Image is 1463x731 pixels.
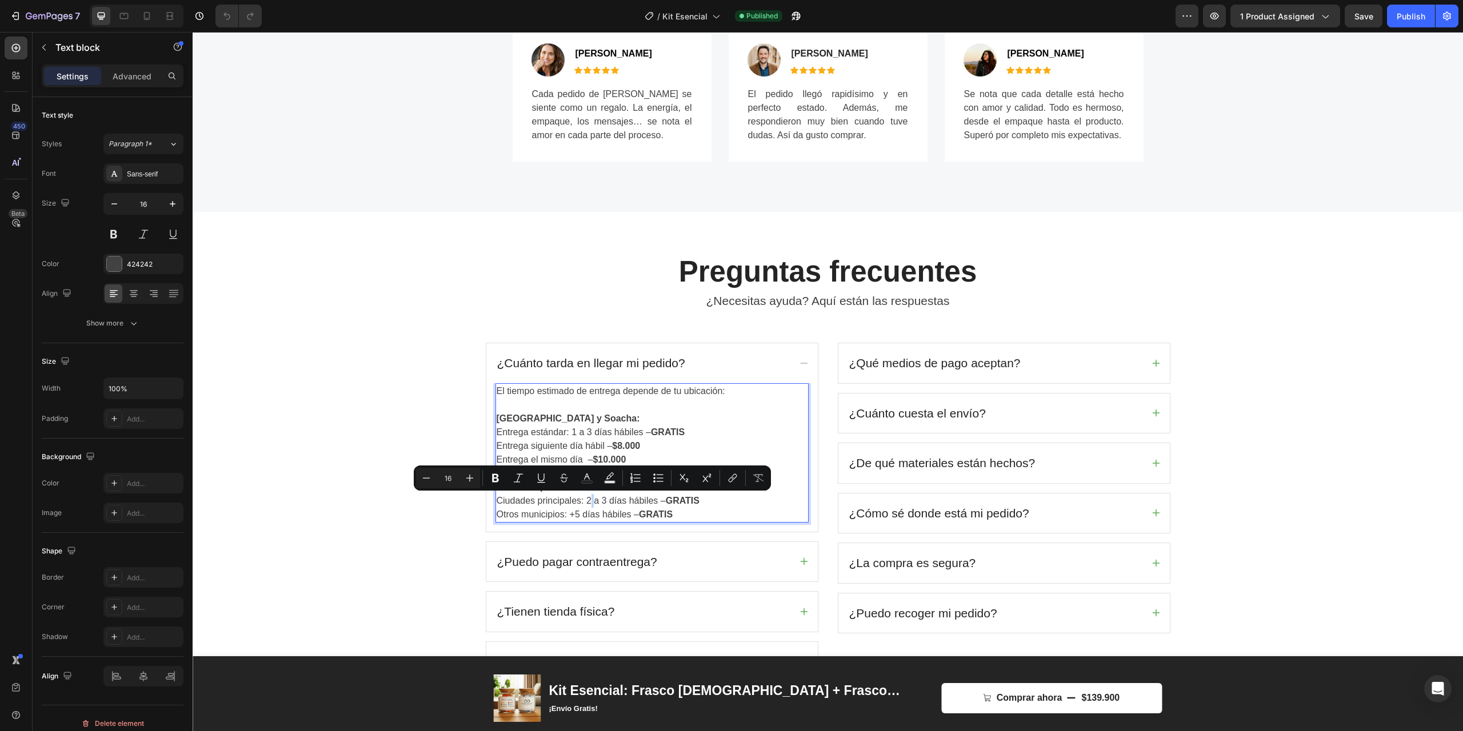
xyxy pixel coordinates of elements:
[304,352,615,366] p: El tiempo estimado de entrega depende de tu ubicación:
[304,393,615,407] p: Entrega estándar: 1 a 3 días hábiles –
[127,573,181,583] div: Add...
[657,422,843,440] p: ¿De qué materiales están hechos?
[104,378,183,399] input: Auto
[657,322,828,340] p: ¿Qué medios de pago aceptan?
[57,70,89,82] p: Settings
[304,450,369,460] strong: Resto del país:
[657,572,805,591] p: ¿Puedo recoger mi pedido?
[303,351,616,491] div: Rich Text Editor. Editing area: main
[81,717,144,730] div: Delete element
[304,476,615,489] p: Otros municipios: +5 días hábiles –
[305,571,422,589] p: ¿Tienen tienda física?
[414,465,771,491] div: Editor contextual toolbar
[42,413,68,424] div: Padding
[1424,675,1452,702] div: Open Intercom Messenger
[304,462,615,476] p: Ciudades principales: 2 a 3 días hábiles –
[657,522,784,540] p: ¿La compra es segura?
[662,10,707,22] span: Kit Esencial
[772,55,932,110] p: Se nota que cada detalle está hecho con amor y calidad. Todo es hermoso, desde el empaque hasta e...
[127,259,181,270] div: 424242
[554,11,589,45] img: Alt Image
[339,55,499,110] p: Cada pedido de [PERSON_NAME] se siente como un regalo. La energía, el empaque, los mensajes… se n...
[400,423,433,432] strong: $10.000
[305,621,477,639] p: ¿Los productos tienen garantía?
[42,449,97,465] div: Background
[193,32,1463,731] iframe: Design area
[9,209,27,218] div: Beta
[1354,11,1373,21] span: Save
[42,286,74,302] div: Align
[1345,5,1382,27] button: Save
[746,11,778,21] span: Published
[304,381,447,391] strong: [GEOGRAPHIC_DATA] y Soacha:
[293,221,978,258] h2: Preguntas frecuentes
[42,196,72,211] div: Size
[1230,5,1340,27] button: 1 product assigned
[357,672,741,682] p: ¡Envío Gratis!
[103,134,183,154] button: Paragraph 1*
[888,659,928,673] div: $139.900
[473,464,507,473] strong: GRATIS
[657,372,793,391] p: ¿Cuánto cuesta el envío?
[42,313,183,334] button: Show more
[599,15,675,29] p: [PERSON_NAME]
[42,508,62,518] div: Image
[42,544,78,559] div: Shape
[555,55,715,110] p: El pedido llegó rapidísimo y en perfecto estado. Además, me respondieron muy bien cuando tuve dud...
[657,472,837,491] p: ¿Cómo sé donde está mi pedido?
[305,322,493,340] p: ¿Cuánto tarda en llegar mi pedido?
[42,669,74,684] div: Align
[113,70,151,82] p: Advanced
[127,414,181,424] div: Add...
[5,5,85,27] button: 7
[815,17,892,26] span: [PERSON_NAME]
[55,41,153,54] p: Text block
[86,318,139,329] div: Show more
[383,17,459,26] span: [PERSON_NAME]
[294,260,977,278] p: ¿Necesitas ayuda? Aquí están las respuestas
[304,421,615,435] p: Entrega el mismo día –
[127,632,181,642] div: Add...
[127,169,181,179] div: Sans-serif
[75,9,80,23] p: 7
[1387,5,1435,27] button: Publish
[127,479,181,489] div: Add...
[1240,10,1314,22] span: 1 product assigned
[419,409,447,419] strong: $8.000
[804,660,870,672] div: Comprar ahora
[42,602,65,612] div: Corner
[127,508,181,519] div: Add...
[355,649,742,669] h1: Kit Esencial: Frasco [DEMOGRAPHIC_DATA] + Frasco Presente
[42,478,59,488] div: Color
[109,139,152,149] span: Paragraph 1*
[304,407,615,421] p: Entrega siguiente día hábil –
[42,632,68,642] div: Shadow
[42,110,73,121] div: Text style
[42,572,64,583] div: Border
[42,139,62,149] div: Styles
[42,354,72,369] div: Size
[11,122,27,131] div: 450
[305,521,465,539] p: ¿Puedo pagar contraentrega?
[127,603,181,613] div: Add...
[446,477,480,487] strong: GRATIS
[770,11,805,45] img: Alt Image
[1397,10,1425,22] div: Publish
[458,395,492,405] strong: GRATIS
[657,10,660,22] span: /
[42,383,61,393] div: Width
[42,168,56,179] div: Font
[215,5,262,27] div: Undo/Redo
[749,651,970,681] button: Comprar ahora
[42,259,59,269] div: Color
[338,11,373,45] img: Alt Image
